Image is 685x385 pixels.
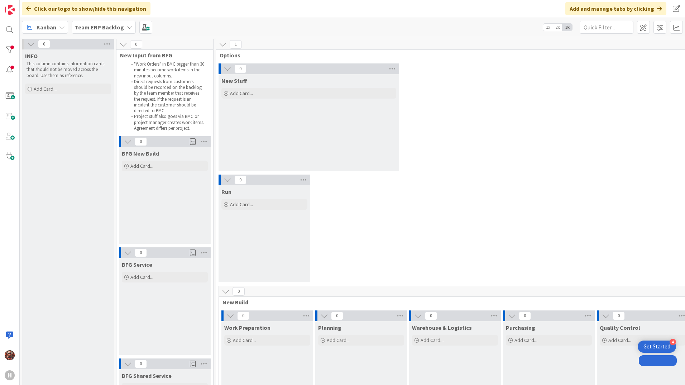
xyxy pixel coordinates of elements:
span: New Input from BFG [120,52,204,59]
span: BFG Shared Service [122,372,172,379]
span: 3x [562,24,572,31]
span: 2x [553,24,562,31]
p: This column contains information cards that should not be moved across the board. Use them as ref... [27,61,110,79]
li: Direct requests from customers should be recorded on the backlog by the team member that receives... [127,79,205,114]
span: Add Card... [130,274,153,280]
div: H [5,370,15,380]
span: 0 [135,360,147,368]
span: Add Card... [514,337,537,343]
input: Quick Filter... [580,21,633,34]
span: Warehouse & Logistics [412,324,472,331]
div: 4 [670,339,676,345]
span: Run [221,188,231,195]
span: 0 [233,287,245,296]
span: Add Card... [327,337,350,343]
span: 0 [613,312,625,320]
span: 0 [135,248,147,257]
span: 0 [237,312,249,320]
li: Project stuff also goes via BMC or project manager creates work items. Agreement differs per proj... [127,114,205,131]
span: Add Card... [230,90,253,96]
img: JK [5,350,15,360]
span: Add Card... [233,337,256,343]
span: Quality Control [600,324,640,331]
li: "Work Orders" in BMC bigger than 30 minutes become work items in the new input columns. [127,61,205,79]
span: 0 [331,312,343,320]
img: Visit kanbanzone.com [5,5,15,15]
span: INFO [25,52,38,60]
span: 0 [135,137,147,146]
span: 0 [425,312,437,320]
b: Team ERP Backlog [75,24,124,31]
span: 0 [38,40,50,48]
span: 1x [543,24,553,31]
div: Add and manage tabs by clicking [565,2,666,15]
div: Click our logo to show/hide this navigation [22,2,150,15]
span: Purchasing [506,324,535,331]
span: Add Card... [130,163,153,169]
div: Get Started [643,343,670,350]
span: 0 [234,65,246,73]
span: New Stuff [221,77,247,84]
div: Open Get Started checklist, remaining modules: 4 [638,341,676,353]
span: Add Card... [230,201,253,208]
span: 1 [230,40,242,49]
span: BFG Service [122,261,152,268]
span: 0 [130,40,142,49]
span: BFG New Build [122,150,159,157]
span: 0 [234,176,246,184]
span: Work Preparation [224,324,270,331]
span: Planning [318,324,341,331]
span: Add Card... [608,337,631,343]
span: 0 [519,312,531,320]
span: Kanban [37,23,56,32]
span: Add Card... [34,86,57,92]
span: Add Card... [421,337,444,343]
